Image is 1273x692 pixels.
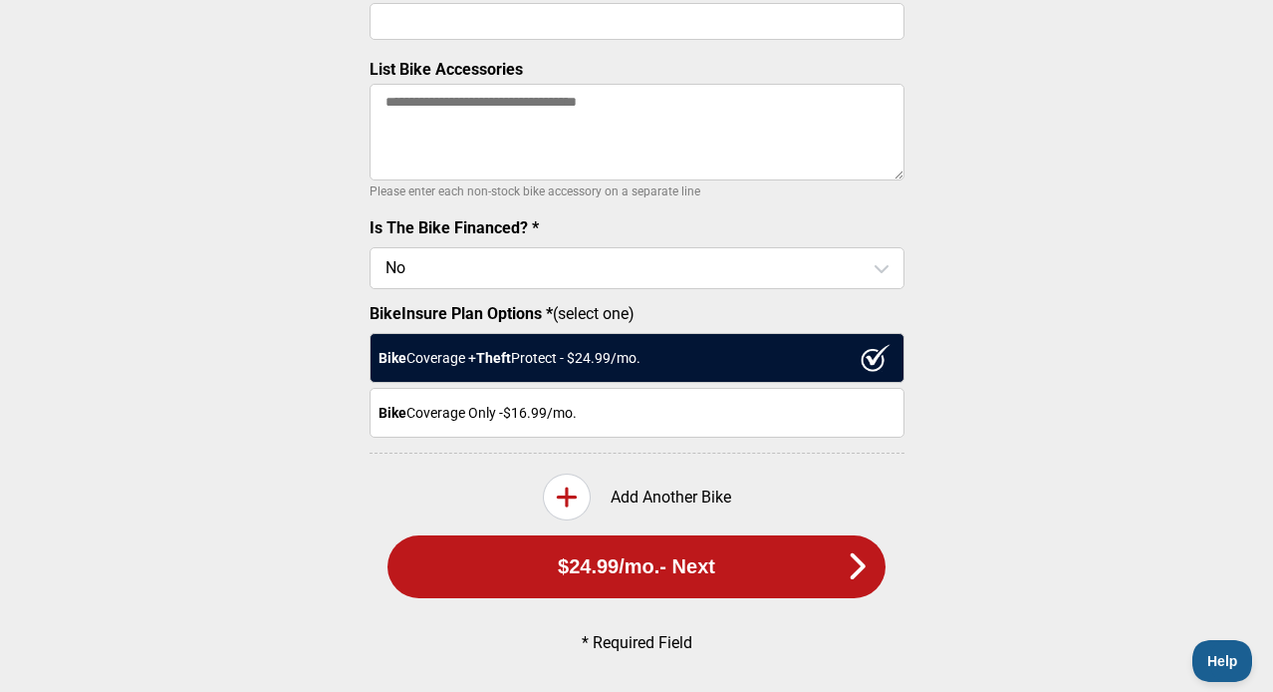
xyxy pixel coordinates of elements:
[402,633,871,652] p: * Required Field
[370,304,553,323] strong: BikeInsure Plan Options *
[379,350,406,366] strong: Bike
[370,388,904,438] div: Coverage Only - $16.99 /mo.
[619,555,659,578] span: /mo.
[861,344,891,372] img: ux1sgP1Haf775SAghJI38DyDlYP+32lKFAAAAAElFTkSuQmCC
[387,535,886,598] button: $24.99/mo.- Next
[370,60,523,79] label: List Bike Accessories
[370,218,539,237] label: Is The Bike Financed? *
[476,350,511,366] strong: Theft
[379,405,406,421] strong: Bike
[1192,640,1253,682] iframe: Toggle Customer Support
[370,474,904,520] div: Add Another Bike
[370,304,904,323] label: (select one)
[370,333,904,383] div: Coverage + Protect - $ 24.99 /mo.
[370,179,904,203] p: Please enter each non-stock bike accessory on a separate line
